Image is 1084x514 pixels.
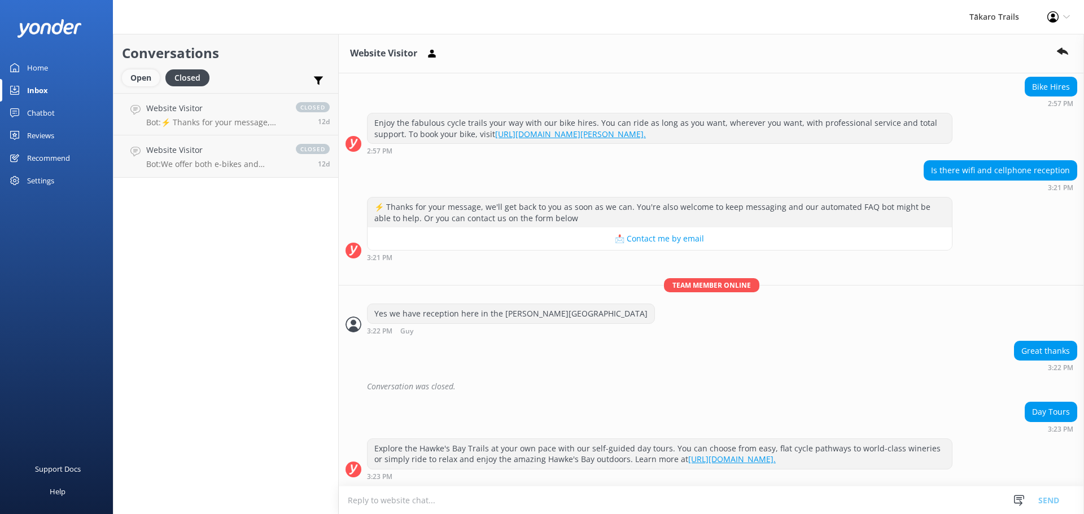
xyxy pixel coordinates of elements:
[122,69,160,86] div: Open
[495,129,646,139] a: [URL][DOMAIN_NAME][PERSON_NAME].
[346,377,1077,396] div: 2025-10-08T02:23:09.548
[27,169,54,192] div: Settings
[146,117,285,128] p: Bot: ⚡ Thanks for your message, we'll get back to you as soon as we can. You're also welcome to k...
[27,124,54,147] div: Reviews
[50,480,65,503] div: Help
[165,69,209,86] div: Closed
[368,227,952,250] button: 📩 Contact me by email
[368,439,952,469] div: Explore the Hawke's Bay Trails at your own pace with our self-guided day tours. You can choose fr...
[367,148,392,155] strong: 2:57 PM
[368,197,952,227] div: ⚡ Thanks for your message, we'll get back to you as soon as we can. You're also welcome to keep m...
[27,79,48,102] div: Inbox
[1048,184,1073,191] strong: 3:21 PM
[17,19,82,38] img: yonder-white-logo.png
[1025,402,1077,421] div: Day Tours
[367,472,952,480] div: Oct 08 2025 03:23pm (UTC +13:00) Pacific/Auckland
[368,113,952,143] div: Enjoy the fabulous cycle trails your way with our bike hires. You can ride as long as you want, w...
[688,454,776,464] a: [URL][DOMAIN_NAME].
[27,147,70,169] div: Recommend
[924,183,1077,191] div: Oct 08 2025 03:21pm (UTC +13:00) Pacific/Auckland
[367,254,392,261] strong: 3:21 PM
[122,71,165,84] a: Open
[27,102,55,124] div: Chatbot
[146,144,285,156] h4: Website Visitor
[35,458,81,480] div: Support Docs
[1048,364,1073,371] strong: 3:22 PM
[318,117,330,126] span: Sep 26 2025 08:22am (UTC +13:00) Pacific/Auckland
[924,161,1077,180] div: Is there wifi and cellphone reception
[367,147,952,155] div: Oct 08 2025 02:57pm (UTC +13:00) Pacific/Auckland
[1025,99,1077,107] div: Oct 08 2025 02:57pm (UTC +13:00) Pacific/Auckland
[367,377,1077,396] div: Conversation was closed.
[146,102,285,115] h4: Website Visitor
[146,159,285,169] p: Bot: We offer both e-bikes and standard bikes for hire. Enjoy the cycle trails with professional ...
[1048,426,1073,433] strong: 3:23 PM
[367,473,392,480] strong: 3:23 PM
[113,93,338,135] a: Website VisitorBot:⚡ Thanks for your message, we'll get back to you as soon as we can. You're als...
[368,304,654,323] div: Yes we have reception here in the [PERSON_NAME][GEOGRAPHIC_DATA]
[296,102,330,112] span: closed
[1014,363,1077,371] div: Oct 08 2025 03:22pm (UTC +13:00) Pacific/Auckland
[664,278,759,292] span: Team member online
[1048,100,1073,107] strong: 2:57 PM
[113,135,338,178] a: Website VisitorBot:We offer both e-bikes and standard bikes for hire. Enjoy the cycle trails with...
[367,327,655,335] div: Oct 08 2025 03:22pm (UTC +13:00) Pacific/Auckland
[367,253,952,261] div: Oct 08 2025 03:21pm (UTC +13:00) Pacific/Auckland
[165,71,215,84] a: Closed
[122,42,330,64] h2: Conversations
[296,144,330,154] span: closed
[400,328,413,335] span: Guy
[350,46,417,61] h3: Website Visitor
[1015,341,1077,361] div: Great thanks
[367,328,392,335] strong: 3:22 PM
[1025,425,1077,433] div: Oct 08 2025 03:23pm (UTC +13:00) Pacific/Auckland
[27,56,48,79] div: Home
[318,159,330,169] span: Sep 26 2025 08:11am (UTC +13:00) Pacific/Auckland
[1025,77,1077,96] div: Bike Hires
